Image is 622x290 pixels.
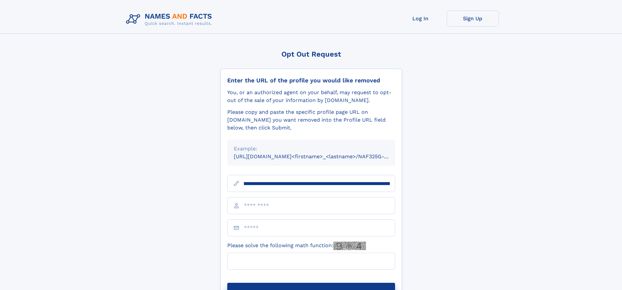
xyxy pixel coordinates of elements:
[227,77,395,84] div: Enter the URL of the profile you would like removed
[234,153,407,160] small: [URL][DOMAIN_NAME]<firstname>_<lastname>/NAF325G-xxxxxxxx
[227,108,395,132] div: Please copy and paste the specific profile page URL on [DOMAIN_NAME] you want removed into the Pr...
[227,242,366,250] label: Please solve the following math function:
[234,145,389,153] div: Example:
[123,10,217,28] img: Logo Names and Facts
[394,10,447,26] a: Log In
[220,50,402,58] div: Opt Out Request
[447,10,499,26] a: Sign Up
[227,89,395,104] div: You, or an authorized agent on your behalf, may request to opt-out of the sale of your informatio...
